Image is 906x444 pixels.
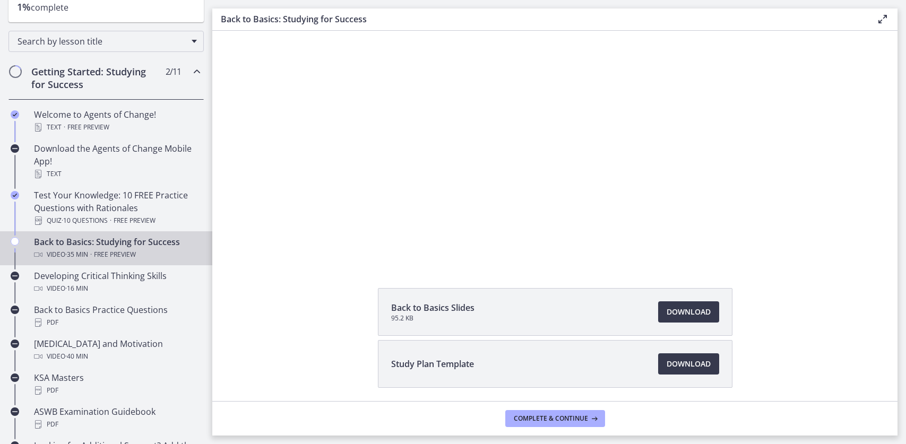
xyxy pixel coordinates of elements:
[18,36,186,47] span: Search by lesson title
[110,214,111,227] span: ·
[34,418,200,431] div: PDF
[34,108,200,134] div: Welcome to Agents of Change!
[17,1,195,14] p: complete
[34,248,200,261] div: Video
[65,282,88,295] span: · 16 min
[34,337,200,363] div: [MEDICAL_DATA] and Motivation
[90,248,92,261] span: ·
[34,282,200,295] div: Video
[8,31,204,52] div: Search by lesson title
[221,13,859,25] h3: Back to Basics: Studying for Success
[34,214,200,227] div: Quiz
[31,65,161,91] h2: Getting Started: Studying for Success
[65,350,88,363] span: · 40 min
[34,269,200,295] div: Developing Critical Thinking Skills
[65,248,88,261] span: · 35 min
[67,121,109,134] span: Free preview
[667,358,711,370] span: Download
[34,121,200,134] div: Text
[391,301,474,314] span: Back to Basics Slides
[34,405,200,431] div: ASWB Examination Guidebook
[11,110,19,119] i: Completed
[166,65,181,78] span: 2 / 11
[514,414,588,423] span: Complete & continue
[658,353,719,375] a: Download
[62,214,108,227] span: · 10 Questions
[94,248,136,261] span: Free preview
[64,121,65,134] span: ·
[34,142,200,180] div: Download the Agents of Change Mobile App!
[34,384,200,397] div: PDF
[391,358,474,370] span: Study Plan Template
[34,350,200,363] div: Video
[505,410,605,427] button: Complete & continue
[34,303,200,329] div: Back to Basics Practice Questions
[34,316,200,329] div: PDF
[667,306,711,318] span: Download
[11,191,19,199] i: Completed
[391,314,474,323] span: 95.2 KB
[34,168,200,180] div: Text
[34,236,200,261] div: Back to Basics: Studying for Success
[658,301,719,323] a: Download
[34,371,200,397] div: KSA Masters
[17,1,31,13] span: 1%
[34,189,200,227] div: Test Your Knowledge: 10 FREE Practice Questions with Rationales
[114,214,156,227] span: Free preview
